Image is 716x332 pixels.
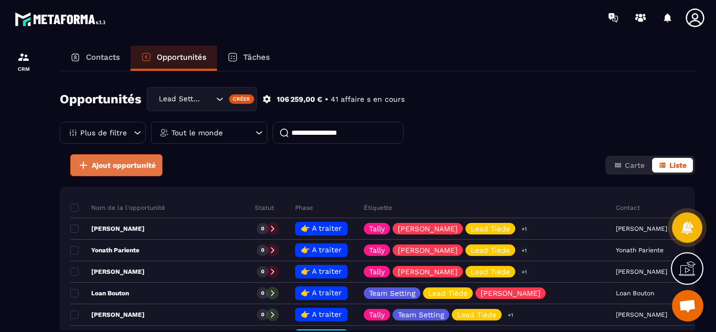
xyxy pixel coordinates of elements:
[398,247,458,254] p: [PERSON_NAME]
[17,51,30,63] img: formation
[518,223,530,234] p: +1
[301,224,342,232] span: 👉 A traiter
[369,311,385,318] p: Tally
[652,158,693,173] button: Liste
[471,268,510,275] p: Lead Tiède
[60,89,142,110] h2: Opportunités
[261,225,264,232] p: 0
[3,66,45,72] p: CRM
[301,310,342,318] span: 👉 A traiter
[471,225,510,232] p: Lead Tiède
[60,46,131,71] a: Contacts
[301,245,342,254] span: 👉 A traiter
[295,204,313,212] p: Phase
[277,94,322,104] p: 106 259,00 €
[398,225,458,232] p: [PERSON_NAME]
[80,129,127,136] p: Plus de filtre
[70,154,162,176] button: Ajout opportunité
[518,266,530,277] p: +1
[398,311,444,318] p: Team Setting
[157,52,207,62] p: Opportunités
[471,247,510,254] p: Lead Tiède
[369,268,385,275] p: Tally
[457,311,496,318] p: Lead Tiède
[92,160,156,170] span: Ajout opportunité
[243,52,270,62] p: Tâches
[261,311,264,318] p: 0
[229,94,255,104] div: Créer
[3,43,45,80] a: formationformationCRM
[70,204,165,212] p: Nom de la l'opportunité
[70,267,145,276] p: [PERSON_NAME]
[669,161,687,169] span: Liste
[331,94,405,104] p: 41 affaire s en cours
[70,289,129,297] p: Loan Bouton
[131,46,217,71] a: Opportunités
[70,224,145,233] p: [PERSON_NAME]
[301,267,342,275] span: 👉 A traiter
[607,158,651,173] button: Carte
[369,225,385,232] p: Tally
[428,290,468,297] p: Lead Tiède
[672,290,703,322] div: Ouvrir le chat
[364,204,392,212] p: Étiquette
[217,46,280,71] a: Tâches
[301,288,342,297] span: 👉 A traiter
[147,87,257,111] div: Search for option
[15,9,109,29] img: logo
[625,161,645,169] span: Carte
[86,52,120,62] p: Contacts
[616,204,640,212] p: Contact
[70,310,145,319] p: [PERSON_NAME]
[398,268,458,275] p: [PERSON_NAME]
[255,204,274,212] p: Statut
[369,247,385,254] p: Tally
[504,309,517,320] p: +1
[481,290,540,297] p: [PERSON_NAME]
[369,290,415,297] p: Team Setting
[203,93,213,105] input: Search for option
[70,246,139,254] p: Yonath Pariente
[261,268,264,275] p: 0
[261,247,264,254] p: 0
[518,245,530,256] p: +1
[325,94,328,104] p: •
[156,93,203,105] span: Lead Setting
[261,290,264,297] p: 0
[171,129,223,136] p: Tout le monde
